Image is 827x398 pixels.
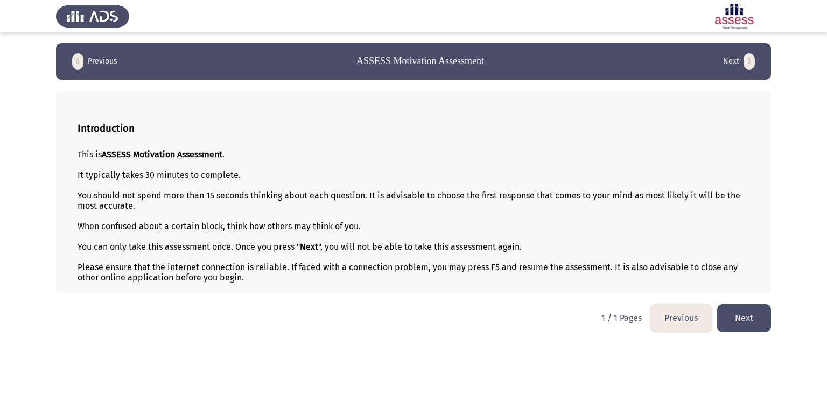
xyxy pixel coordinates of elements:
button: load next page [720,53,758,70]
p: 1 / 1 Pages [601,313,642,323]
b: Introduction [78,122,135,134]
div: This is . [78,149,749,160]
div: It typically takes 30 minutes to complete. [78,170,749,180]
div: You should not spend more than 15 seconds thinking about each question. It is advisable to choose... [78,190,749,211]
button: load next page [717,304,771,332]
div: Please ensure that the internet connection is reliable. If faced with a connection problem, you m... [78,262,749,283]
img: Assessment logo of Motivation Assessment [698,1,771,31]
div: When confused about a certain block, think how others may think of you. [78,221,749,231]
button: load previous page [69,53,121,70]
b: ASSESS Motivation Assessment [102,149,222,160]
b: Next [300,242,318,252]
img: Assess Talent Management logo [56,1,129,31]
h3: ASSESS Motivation Assessment [356,54,484,68]
div: You can only take this assessment once. Once you press " ", you will not be able to take this ass... [78,242,749,252]
button: load previous page [650,304,712,332]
